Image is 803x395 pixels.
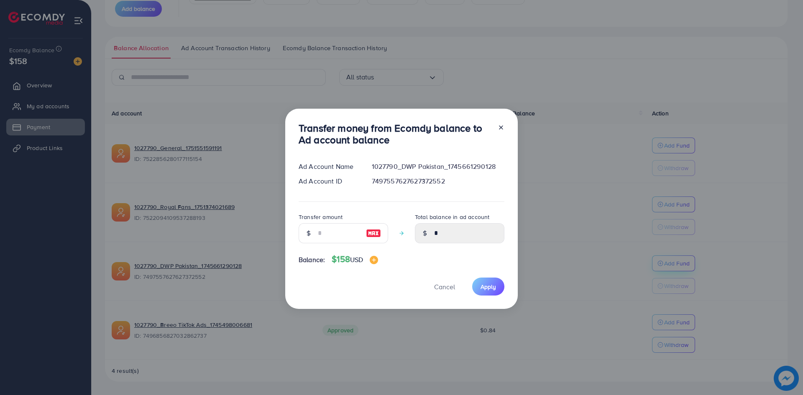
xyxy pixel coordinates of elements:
[350,255,363,264] span: USD
[434,282,455,291] span: Cancel
[365,176,511,186] div: 7497557627627372552
[481,283,496,291] span: Apply
[472,278,504,296] button: Apply
[299,122,491,146] h3: Transfer money from Ecomdy balance to Ad account balance
[299,255,325,265] span: Balance:
[366,228,381,238] img: image
[292,176,365,186] div: Ad Account ID
[370,256,378,264] img: image
[292,162,365,171] div: Ad Account Name
[332,254,378,265] h4: $158
[415,213,489,221] label: Total balance in ad account
[299,213,343,221] label: Transfer amount
[424,278,465,296] button: Cancel
[365,162,511,171] div: 1027790_DWP Pakistan_1745661290128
